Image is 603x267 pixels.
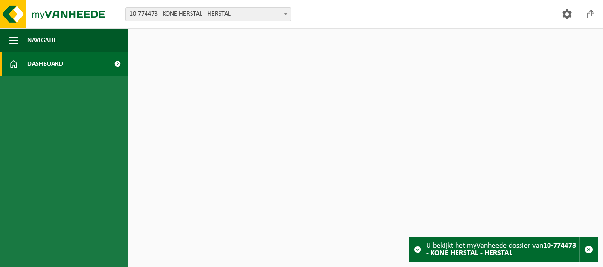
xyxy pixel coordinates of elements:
[125,7,291,21] span: 10-774473 - KONE HERSTAL - HERSTAL
[426,237,579,262] div: U bekijkt het myVanheede dossier van
[27,28,57,52] span: Navigatie
[27,52,63,76] span: Dashboard
[126,8,291,21] span: 10-774473 - KONE HERSTAL - HERSTAL
[426,242,576,257] strong: 10-774473 - KONE HERSTAL - HERSTAL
